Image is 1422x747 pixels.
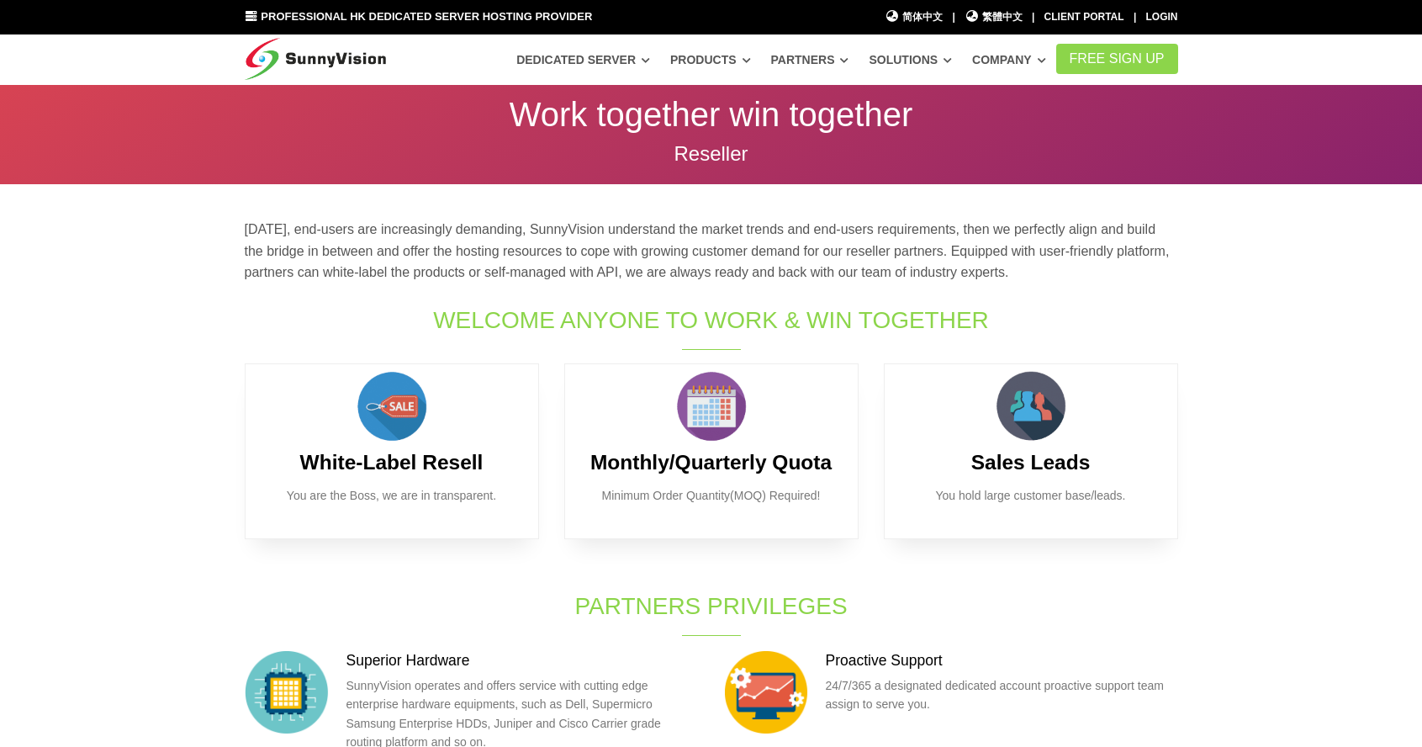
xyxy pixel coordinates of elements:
img: calendar.png [669,364,753,448]
p: You are the Boss, we are in transparent. [271,486,513,505]
a: Partners [771,45,849,75]
a: Client Portal [1044,11,1124,23]
p: Minimum Order Quantity(MOQ) Required! [590,486,833,505]
h1: Partners Privileges [431,590,991,622]
a: Products [670,45,751,75]
p: Reseller [245,144,1178,164]
p: [DATE], end-users are increasingly demanding, SunnyVision understand the market trends and end-us... [245,219,1178,283]
a: Solutions [869,45,952,75]
a: FREE Sign Up [1056,44,1178,74]
b: Sales Leads [971,451,1091,474]
h3: Superior Hardware [346,650,699,671]
span: Professional HK Dedicated Server Hosting Provider [261,10,592,23]
h1: Welcome Anyone to Work & Win Together [431,304,991,336]
img: sales.png [350,364,434,448]
a: 简体中文 [885,9,944,25]
b: White-Label Resell [300,451,484,474]
a: Dedicated Server [516,45,650,75]
p: You hold large customer base/leads. [910,486,1152,505]
p: Work together win together [245,98,1178,131]
a: 繁體中文 [965,9,1023,25]
li: | [952,9,954,25]
p: 24/7/365 a designated dedicated account proactive support team assign to serve you. [826,676,1178,714]
a: Company [972,45,1046,75]
b: Monthly/Quarterly Quota [590,451,832,474]
img: hardware.png [245,650,329,734]
li: | [1134,9,1136,25]
img: customer.png [989,364,1073,448]
a: Login [1146,11,1178,23]
li: | [1032,9,1034,25]
img: support.png [724,650,808,734]
h3: Proactive Support [826,650,1178,671]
